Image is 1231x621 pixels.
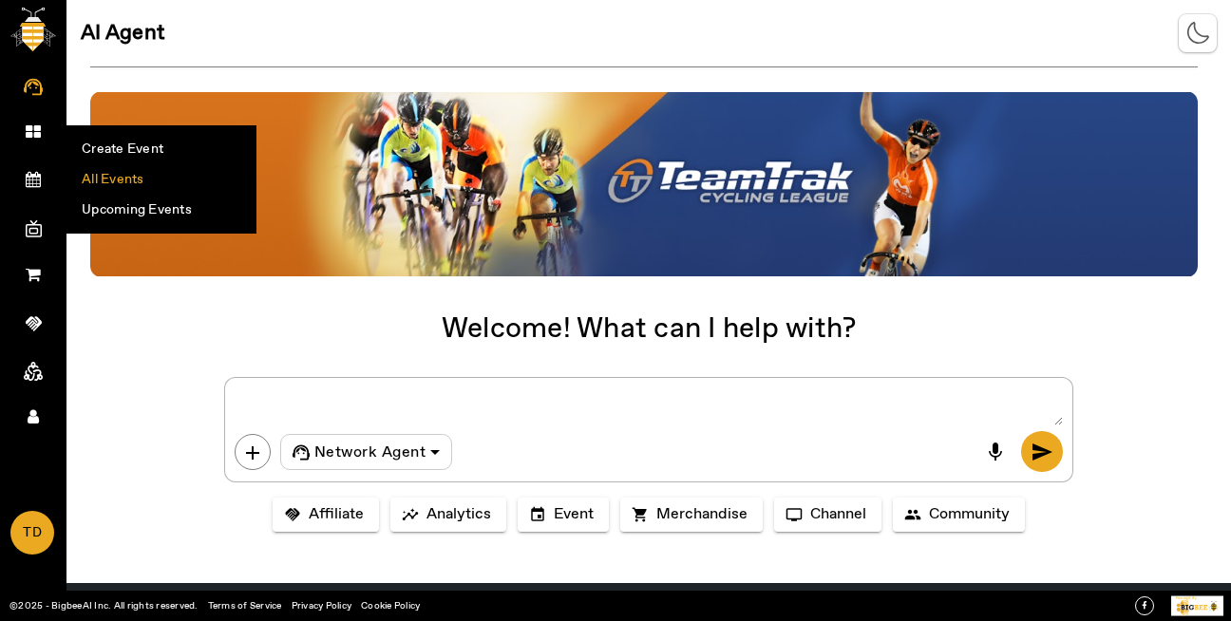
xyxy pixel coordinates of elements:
span: mic [984,441,1007,463]
span: add [241,442,264,464]
button: add [235,434,271,470]
span: Channel [810,505,866,524]
tspan: ed By [1186,595,1197,600]
a: TD [10,511,54,555]
img: bigbee-logo.png [10,8,56,51]
li: Create Event [67,134,256,164]
img: theme-mode [1186,22,1210,45]
span: Affiliate [309,505,364,524]
button: Analytics [390,498,506,532]
button: Affiliate [273,498,379,532]
button: mic [975,431,1016,472]
span: Network Agent [314,442,426,464]
tspan: owe [1178,595,1185,600]
span: Analytics [426,505,491,524]
div: Welcome! What can I help with? [66,320,1231,339]
a: Cookie Policy [361,599,420,612]
a: Terms of Service [208,599,282,612]
button: Event [518,498,609,532]
span: Event [554,505,594,524]
tspan: P [1176,595,1179,600]
li: All Events [67,164,256,195]
span: AI Agent [81,24,164,43]
span: Merchandise [656,505,748,524]
button: Community [893,498,1025,532]
tspan: r [1185,595,1187,600]
a: Privacy Policy [292,599,352,612]
span: TD [12,513,52,554]
a: ©2025 - BigbeeAI Inc. All rights reserved. [9,599,199,612]
span: Community [929,505,1010,524]
li: Upcoming Events [67,195,256,225]
button: send [1021,431,1063,472]
button: Channel [774,498,881,532]
button: Merchandise [620,498,763,532]
span: send [1031,441,1053,463]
